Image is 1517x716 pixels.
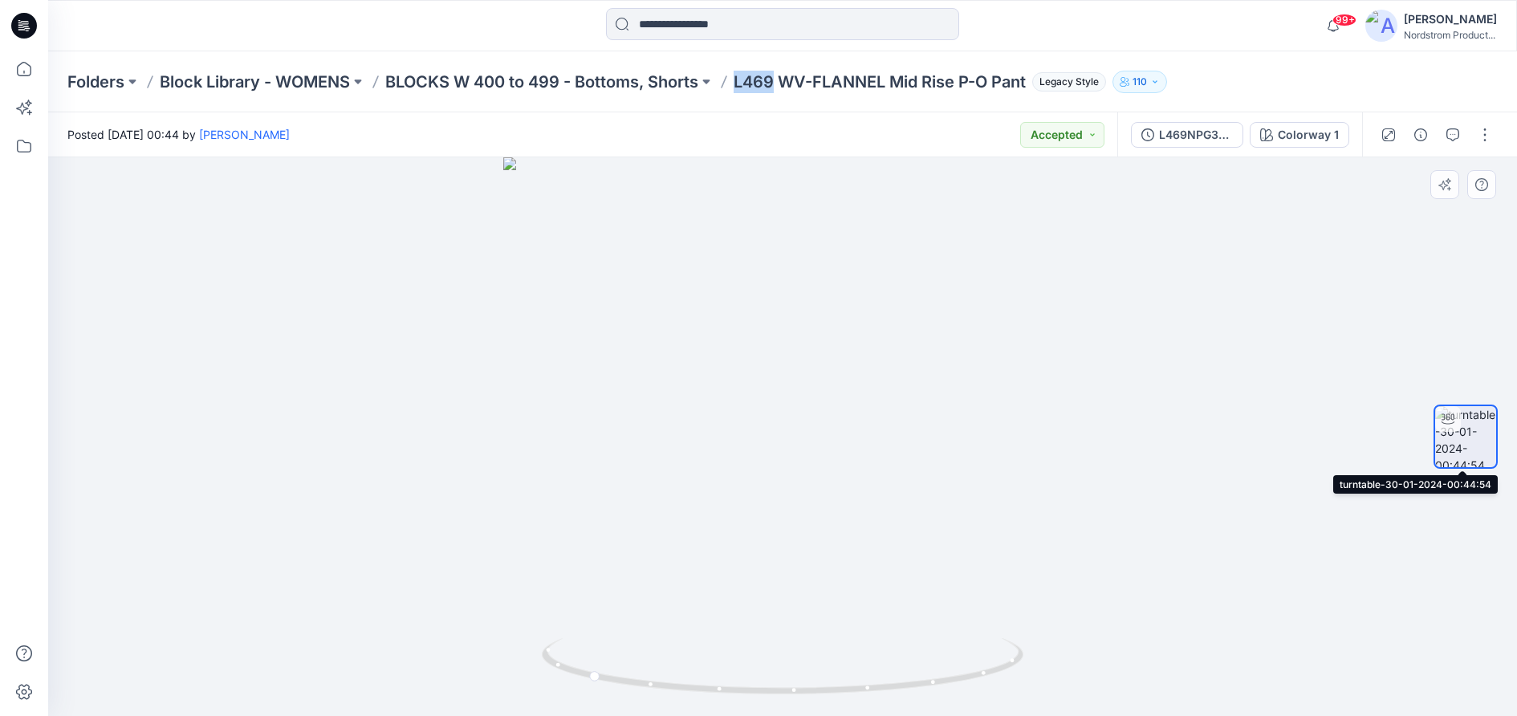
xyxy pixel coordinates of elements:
img: turntable-30-01-2024-00:44:54 [1435,406,1496,467]
button: 110 [1112,71,1167,93]
span: Legacy Style [1032,72,1106,92]
p: L469 WV-FLANNEL Mid Rise P-O Pant [734,71,1026,93]
a: Block Library - WOMENS [160,71,350,93]
span: Posted [DATE] 00:44 by [67,126,290,143]
img: avatar [1365,10,1397,42]
button: Legacy Style [1026,71,1106,93]
button: Colorway 1 [1250,122,1349,148]
button: Details [1408,122,1434,148]
div: [PERSON_NAME] [1404,10,1497,29]
span: 99+ [1332,14,1356,26]
p: 110 [1133,73,1147,91]
div: Colorway 1 [1278,126,1339,144]
a: BLOCKS W 400 to 499 - Bottoms, Shorts [385,71,698,93]
div: Nordstrom Product... [1404,29,1497,41]
a: [PERSON_NAME] [199,128,290,141]
div: L469NPG3D-FLANNEL [1159,126,1233,144]
button: L469NPG3D-FLANNEL [1131,122,1243,148]
a: Folders [67,71,124,93]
